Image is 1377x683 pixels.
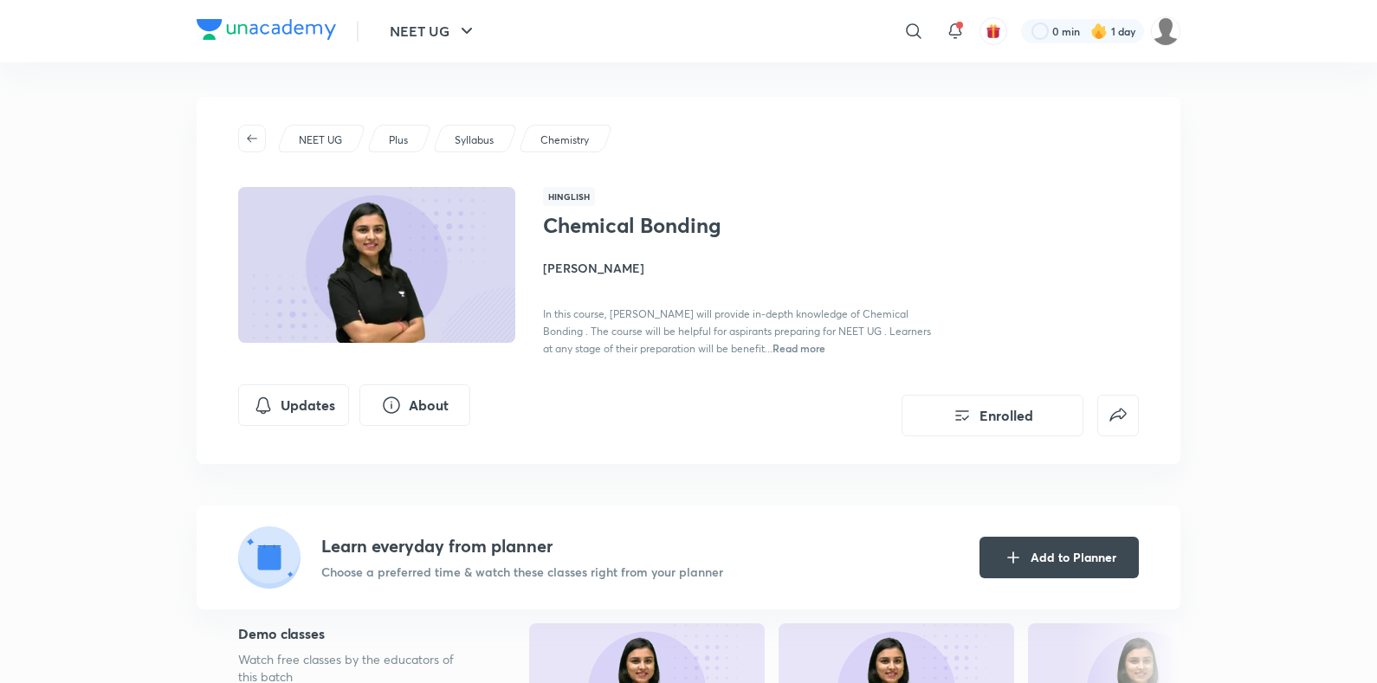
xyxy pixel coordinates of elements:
span: Read more [773,341,825,355]
p: Chemistry [540,132,589,148]
img: Thumbnail [236,185,518,345]
button: NEET UG [379,14,488,48]
p: Choose a preferred time & watch these classes right from your planner [321,563,723,581]
button: Add to Planner [979,537,1139,578]
p: NEET UG [299,132,342,148]
button: Enrolled [902,395,1083,436]
p: Syllabus [455,132,494,148]
h1: Chemical Bonding [543,213,826,238]
img: Company Logo [197,19,336,40]
span: In this course, [PERSON_NAME] will provide in-depth knowledge of Chemical Bonding . The course wi... [543,307,931,355]
img: avatar [986,23,1001,39]
h4: Learn everyday from planner [321,533,723,559]
span: Hinglish [543,187,595,206]
a: Chemistry [538,132,592,148]
a: Syllabus [452,132,497,148]
a: NEET UG [296,132,346,148]
button: avatar [979,17,1007,45]
img: streak [1090,23,1108,40]
h5: Demo classes [238,623,474,644]
button: false [1097,395,1139,436]
p: Plus [389,132,408,148]
img: ANSHITA AGRAWAL [1151,16,1180,46]
button: Updates [238,384,349,426]
a: Company Logo [197,19,336,44]
a: Plus [386,132,411,148]
button: About [359,384,470,426]
h4: [PERSON_NAME] [543,259,931,277]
